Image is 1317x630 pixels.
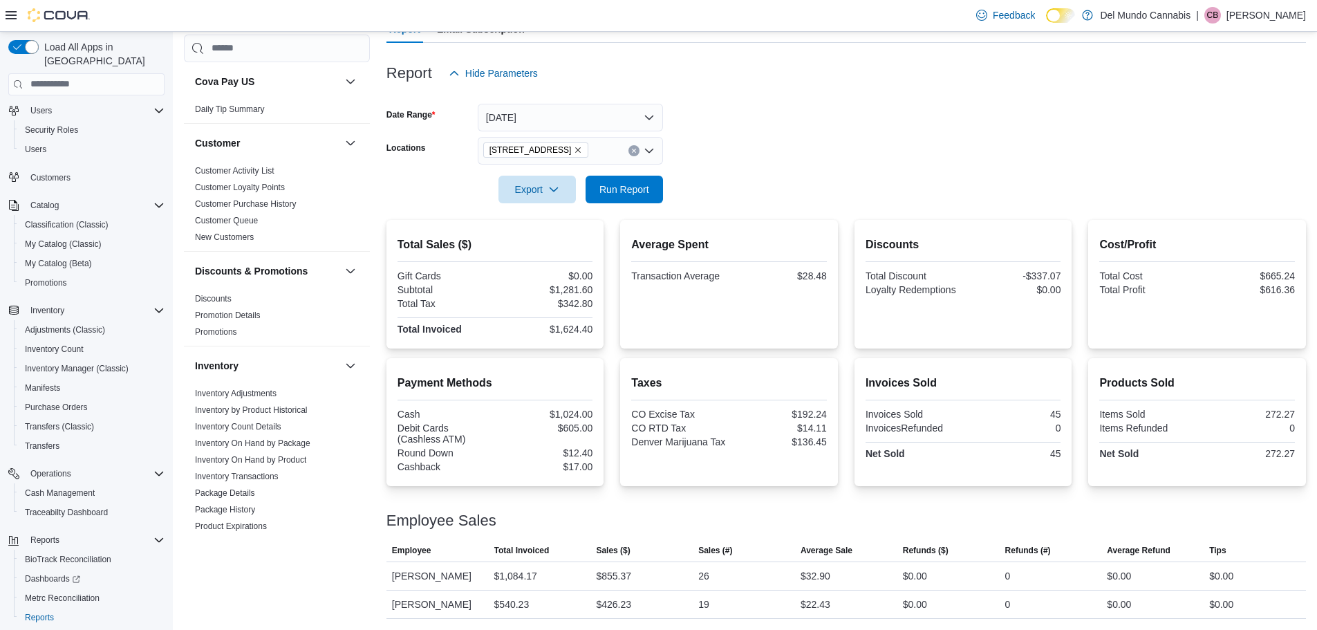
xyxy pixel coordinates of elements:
a: Transfers (Classic) [19,418,100,435]
label: Locations [386,142,426,154]
span: Promotions [19,275,165,291]
span: Transfers [25,441,59,452]
div: 26 [698,568,709,584]
a: Daily Tip Summary [195,104,265,114]
a: Inventory Adjustments [195,389,277,398]
button: Inventory [342,358,359,374]
div: 272.27 [1200,409,1295,420]
a: Customers [25,169,76,186]
div: $0.00 [966,284,1061,295]
button: Manifests [14,378,170,398]
div: 45 [966,448,1061,459]
span: Traceabilty Dashboard [25,507,108,518]
button: Operations [3,464,170,483]
span: Customer Activity List [195,165,274,176]
div: $0.00 [1107,568,1131,584]
input: Dark Mode [1046,8,1075,23]
span: BioTrack Reconciliation [25,554,111,565]
div: $0.00 [1209,568,1233,584]
div: Round Down [398,447,492,458]
div: Customer [184,163,370,251]
span: Inventory On Hand by Product [195,454,306,465]
span: Tips [1209,545,1226,556]
button: Operations [25,465,77,482]
a: Customer Purchase History [195,199,297,209]
h2: Total Sales ($) [398,237,593,253]
span: My Catalog (Beta) [25,258,92,269]
span: Reports [19,609,165,626]
a: Customer Loyalty Points [195,183,285,192]
a: Cash Management [19,485,100,501]
img: Cova [28,8,90,22]
a: Metrc Reconciliation [19,590,105,606]
button: Reports [25,532,65,548]
span: Catalog [25,197,165,214]
div: Cashback [398,461,492,472]
button: Promotions [14,273,170,293]
button: Remove 6302 E Colfax Ave from selection in this group [574,146,582,154]
span: Inventory Adjustments [195,388,277,399]
button: Cash Management [14,483,170,503]
span: Employee [392,545,431,556]
a: My Catalog (Classic) [19,236,107,252]
a: Manifests [19,380,66,396]
p: Del Mundo Cannabis [1100,7,1190,24]
h2: Discounts [866,237,1061,253]
span: Sales (#) [698,545,732,556]
span: Inventory by Product Historical [195,405,308,416]
div: Gift Cards [398,270,492,281]
h2: Average Spent [631,237,827,253]
div: 0 [1005,596,1011,613]
h3: Report [386,65,432,82]
a: My Catalog (Beta) [19,255,97,272]
span: Users [25,102,165,119]
div: InvoicesRefunded [866,423,960,434]
span: Adjustments (Classic) [25,324,105,335]
div: Transaction Average [631,270,726,281]
span: Catalog [30,200,59,211]
button: Traceabilty Dashboard [14,503,170,522]
span: BioTrack Reconciliation [19,551,165,568]
button: Discounts & Promotions [195,264,339,278]
span: Dashboards [25,573,80,584]
button: Reports [3,530,170,550]
div: $1,084.17 [494,568,537,584]
span: My Catalog (Classic) [19,236,165,252]
div: 272.27 [1200,448,1295,459]
div: Total Discount [866,270,960,281]
button: Inventory [3,301,170,320]
span: Load All Apps in [GEOGRAPHIC_DATA] [39,40,165,68]
a: Promotions [19,275,73,291]
span: Manifests [19,380,165,396]
a: Classification (Classic) [19,216,114,233]
div: $1,281.60 [498,284,592,295]
div: [PERSON_NAME] [386,591,489,618]
div: Cash [398,409,492,420]
span: Discounts [195,293,232,304]
a: Inventory Transactions [195,472,279,481]
h2: Taxes [631,375,827,391]
div: Discounts & Promotions [184,290,370,346]
span: New Customers [195,232,254,243]
div: 19 [698,596,709,613]
span: Inventory Transactions [195,471,279,482]
a: Customer Activity List [195,166,274,176]
div: $616.36 [1200,284,1295,295]
div: Items Refunded [1099,423,1194,434]
button: Transfers [14,436,170,456]
div: $1,624.40 [498,324,592,335]
span: Purchase Orders [19,399,165,416]
button: Purchase Orders [14,398,170,417]
strong: Net Sold [1099,448,1139,459]
span: Daily Tip Summary [195,104,265,115]
h3: Discounts & Promotions [195,264,308,278]
span: Promotions [195,326,237,337]
h3: Inventory [195,359,239,373]
span: Refunds ($) [903,545,949,556]
span: Dashboards [19,571,165,587]
div: [PERSON_NAME] [386,562,489,590]
span: Operations [25,465,165,482]
div: $22.43 [801,596,830,613]
h3: Cova Pay US [195,75,254,89]
div: Total Tax [398,298,492,309]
